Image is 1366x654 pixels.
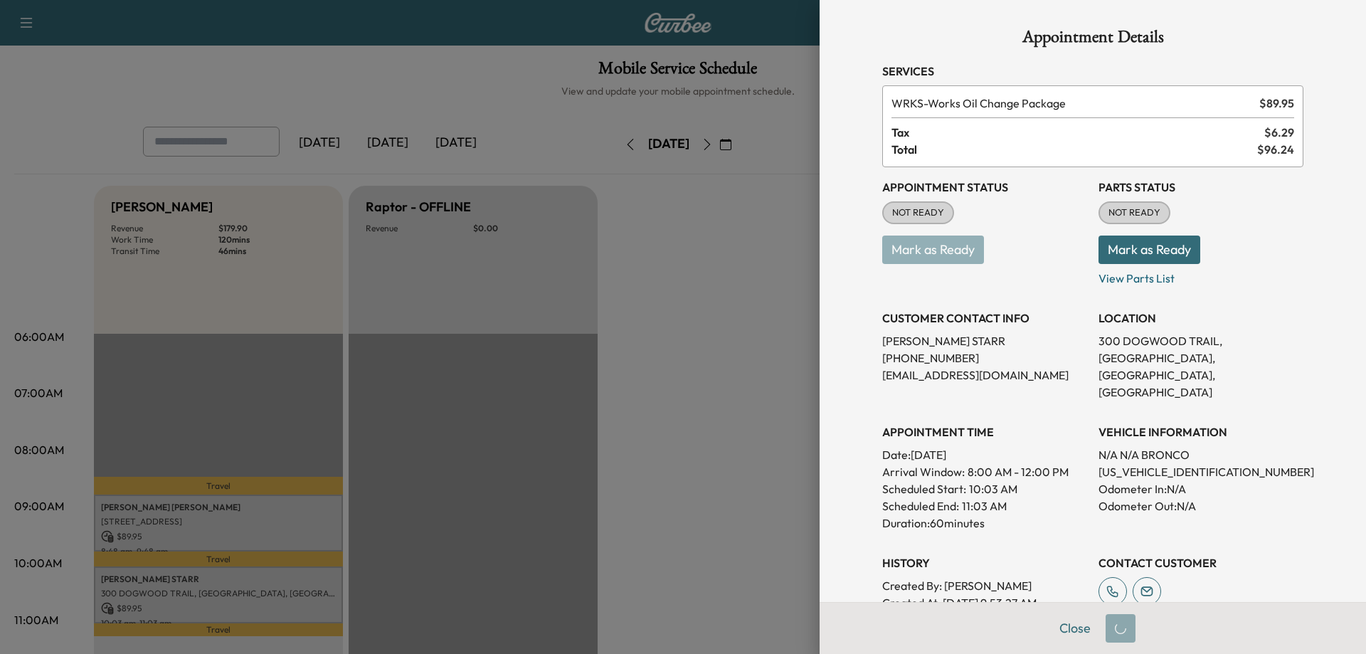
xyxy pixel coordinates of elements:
[882,554,1087,571] h3: History
[962,497,1007,515] p: 11:03 AM
[1098,446,1303,463] p: N/A N/A BRONCO
[882,446,1087,463] p: Date: [DATE]
[1098,310,1303,327] h3: LOCATION
[882,179,1087,196] h3: Appointment Status
[884,206,953,220] span: NOT READY
[1098,554,1303,571] h3: CONTACT CUSTOMER
[882,594,1087,611] p: Created At : [DATE] 9:53:27 AM
[882,310,1087,327] h3: CUSTOMER CONTACT INFO
[1098,480,1303,497] p: Odometer In: N/A
[1098,463,1303,480] p: [US_VEHICLE_IDENTIFICATION_NUMBER]
[891,95,1254,112] span: Works Oil Change Package
[1098,179,1303,196] h3: Parts Status
[882,28,1303,51] h1: Appointment Details
[1098,332,1303,401] p: 300 DOGWOOD TRAIL, [GEOGRAPHIC_DATA], [GEOGRAPHIC_DATA], [GEOGRAPHIC_DATA]
[882,63,1303,80] h3: Services
[891,124,1264,141] span: Tax
[882,423,1087,441] h3: APPOINTMENT TIME
[882,497,959,515] p: Scheduled End:
[882,463,1087,480] p: Arrival Window:
[1050,614,1100,643] button: Close
[1098,497,1303,515] p: Odometer Out: N/A
[882,332,1087,349] p: [PERSON_NAME] STARR
[882,349,1087,366] p: [PHONE_NUMBER]
[1257,141,1294,158] span: $ 96.24
[969,480,1017,497] p: 10:03 AM
[1264,124,1294,141] span: $ 6.29
[1098,264,1303,287] p: View Parts List
[882,366,1087,384] p: [EMAIL_ADDRESS][DOMAIN_NAME]
[882,515,1087,532] p: Duration: 60 minutes
[882,577,1087,594] p: Created By : [PERSON_NAME]
[1259,95,1294,112] span: $ 89.95
[968,463,1069,480] span: 8:00 AM - 12:00 PM
[891,141,1257,158] span: Total
[1098,236,1200,264] button: Mark as Ready
[1098,423,1303,441] h3: VEHICLE INFORMATION
[882,480,966,497] p: Scheduled Start:
[1100,206,1169,220] span: NOT READY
